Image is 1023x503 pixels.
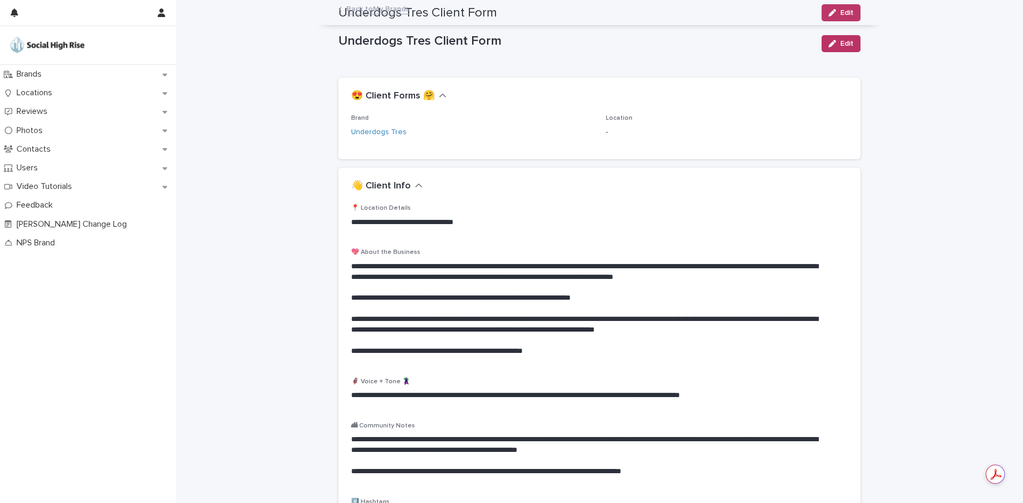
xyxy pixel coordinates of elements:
button: Edit [822,35,860,52]
span: Edit [840,40,854,47]
img: o5DnuTxEQV6sW9jFYBBf [9,35,86,56]
p: Underdogs Tres Client Form [338,34,813,49]
h2: 😍 Client Forms 🤗 [351,90,435,102]
span: 🏙 Community Notes [351,423,415,429]
p: [PERSON_NAME] Change Log [12,219,135,229]
p: NPS Brand [12,238,63,248]
a: Underdogs Tres [351,127,407,138]
p: Brands [12,69,50,79]
p: Locations [12,88,61,98]
button: 👋 Client Info [351,180,423,192]
p: Feedback [12,200,61,210]
span: 💖 About the Business [351,249,420,255]
p: Users [12,163,46,173]
span: 📍 Location Details [351,205,411,211]
p: Photos [12,126,51,136]
p: Reviews [12,106,56,117]
p: Video Tutorials [12,182,80,192]
h2: 👋 Client Info [351,180,411,192]
span: 🦸‍♀️ Voice + Tone 🦹‍♀️ [351,378,410,385]
p: - [606,127,848,138]
button: 😍 Client Forms 🤗 [351,90,446,102]
span: Location [606,115,632,121]
p: Contacts [12,144,59,154]
span: Brand [351,115,369,121]
a: Back toMy Brands [346,2,409,14]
